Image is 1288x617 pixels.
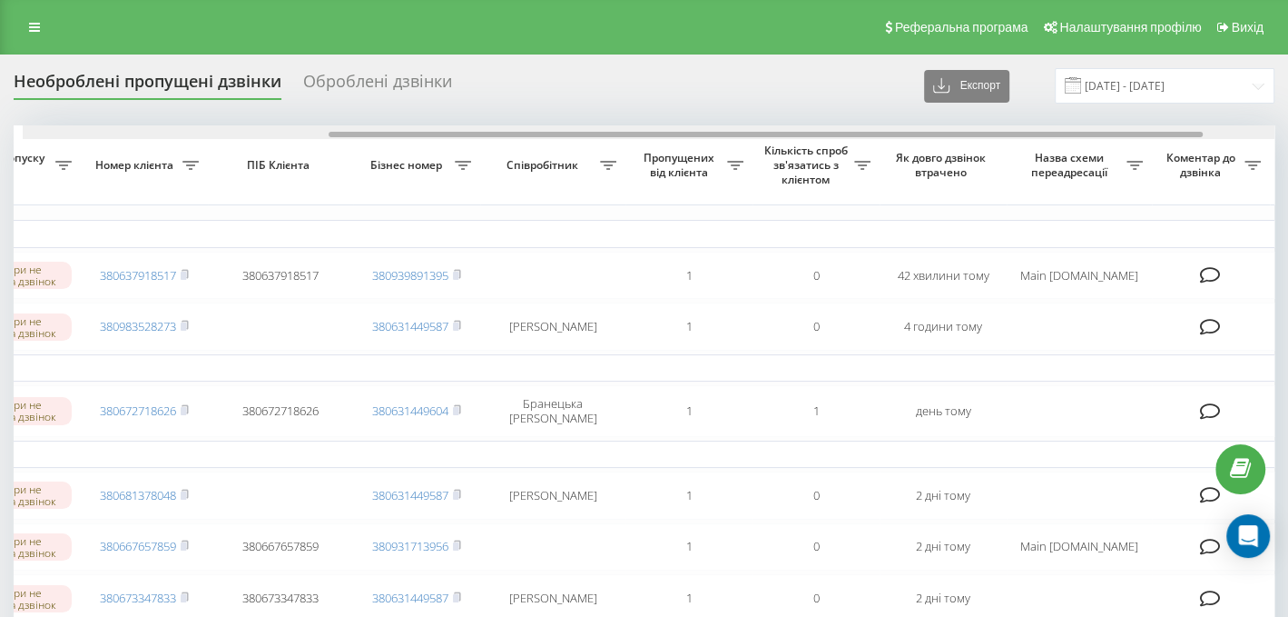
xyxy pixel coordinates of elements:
td: Бранецька [PERSON_NAME] [480,385,625,436]
span: Номер клієнта [90,158,182,173]
a: 380631449604 [372,403,448,419]
button: Експорт [924,70,1009,103]
span: Бізнес номер [362,158,455,173]
span: Коментар до дзвінка [1161,151,1244,179]
a: 380939891395 [372,267,448,284]
td: 0 [752,252,880,300]
a: 380631449587 [372,487,448,503]
td: 2 дні тому [880,472,1007,520]
span: Назва схеми переадресації [1016,151,1126,179]
td: 380637918517 [208,252,353,300]
a: 380681378048 [100,487,176,503]
span: Кількість спроб зв'язатись з клієнтом [762,144,854,186]
a: 380931713956 [372,538,448,554]
div: Необроблені пропущені дзвінки [14,72,281,100]
div: Оброблені дзвінки [303,72,452,100]
td: 1 [625,385,752,436]
td: Main [DOMAIN_NAME] [1007,523,1152,572]
span: Реферальна програма [895,20,1028,35]
span: Як довго дзвінок втрачено [894,151,992,179]
span: Пропущених від клієнта [634,151,727,179]
td: 0 [752,303,880,351]
a: 380637918517 [100,267,176,284]
div: Open Intercom Messenger [1226,514,1270,558]
a: 380672718626 [100,403,176,419]
td: [PERSON_NAME] [480,472,625,520]
td: 2 дні тому [880,523,1007,572]
a: 380631449587 [372,318,448,334]
a: 380667657859 [100,538,176,554]
a: 380673347833 [100,590,176,606]
a: 380983528273 [100,318,176,334]
td: день тому [880,385,1007,436]
td: 0 [752,472,880,520]
span: Співробітник [489,158,600,173]
td: 1 [625,523,752,572]
td: 0 [752,523,880,572]
td: 1 [625,472,752,520]
a: 380631449587 [372,590,448,606]
span: Вихід [1232,20,1263,35]
td: 380672718626 [208,385,353,436]
td: 1 [625,252,752,300]
td: 1 [752,385,880,436]
td: 380667657859 [208,523,353,572]
td: 1 [625,303,752,351]
span: Налаштування профілю [1059,20,1201,35]
td: 42 хвилини тому [880,252,1007,300]
td: [PERSON_NAME] [480,303,625,351]
td: Main [DOMAIN_NAME] [1007,252,1152,300]
span: ПІБ Клієнта [223,158,338,173]
td: 4 години тому [880,303,1007,351]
